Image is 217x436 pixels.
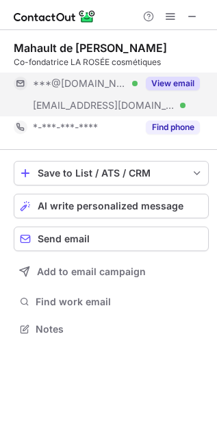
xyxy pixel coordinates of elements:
button: Find work email [14,292,209,311]
span: Add to email campaign [37,266,146,277]
button: save-profile-one-click [14,161,209,185]
div: Co-fondatrice LA ROSÉE cosmétiques [14,56,209,68]
div: Save to List / ATS / CRM [38,168,185,179]
span: Find work email [36,296,203,308]
span: Notes [36,323,203,335]
button: Reveal Button [146,120,200,134]
button: AI write personalized message [14,194,209,218]
span: Send email [38,233,90,244]
span: AI write personalized message [38,201,183,211]
div: Mahault de [PERSON_NAME] [14,41,167,55]
span: ***@[DOMAIN_NAME] [33,77,127,90]
button: Send email [14,227,209,251]
img: ContactOut v5.3.10 [14,8,96,25]
button: Notes [14,320,209,339]
button: Add to email campaign [14,259,209,284]
button: Reveal Button [146,77,200,90]
span: [EMAIL_ADDRESS][DOMAIN_NAME] [33,99,175,112]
